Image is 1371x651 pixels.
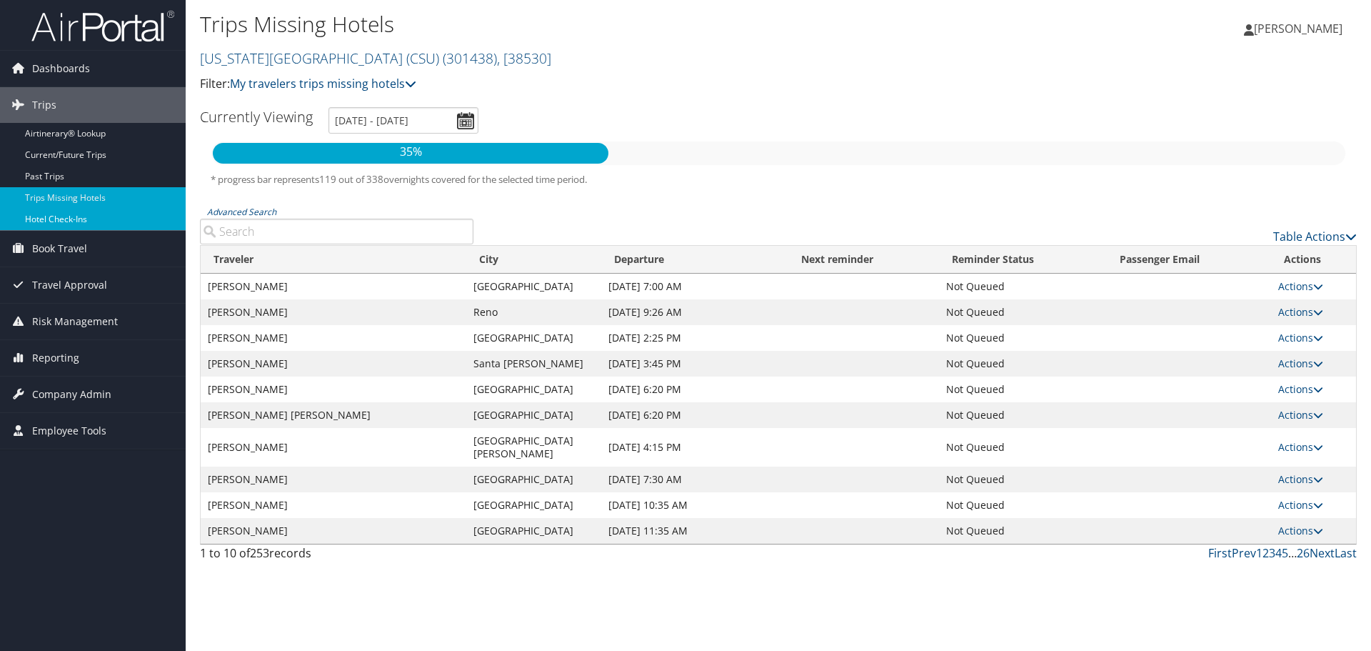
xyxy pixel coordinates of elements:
[466,402,601,428] td: [GEOGRAPHIC_DATA]
[1232,545,1256,561] a: Prev
[788,246,939,274] th: Next reminder
[1278,472,1323,486] a: Actions
[1262,545,1269,561] a: 2
[211,173,1346,187] h5: * progress bar represents overnights covered for the selected time period.
[939,467,1108,492] td: Not Queued
[939,325,1108,351] td: Not Queued
[200,49,551,68] a: [US_STATE][GEOGRAPHIC_DATA] (CSU)
[466,274,601,299] td: [GEOGRAPHIC_DATA]
[939,274,1108,299] td: Not Queued
[200,107,313,126] h3: Currently Viewing
[1278,408,1323,422] a: Actions
[201,377,466,402] td: [PERSON_NAME]
[466,377,601,402] td: [GEOGRAPHIC_DATA]
[497,49,551,68] span: , [ 38530 ]
[939,351,1108,377] td: Not Queued
[207,206,276,218] a: Advanced Search
[32,377,111,412] span: Company Admin
[939,492,1108,518] td: Not Queued
[201,325,466,351] td: [PERSON_NAME]
[213,143,608,161] p: 35%
[1278,524,1323,537] a: Actions
[201,402,466,428] td: [PERSON_NAME] [PERSON_NAME]
[250,545,269,561] span: 253
[466,467,601,492] td: [GEOGRAPHIC_DATA]
[201,299,466,325] td: [PERSON_NAME]
[1256,545,1262,561] a: 1
[601,428,789,467] td: [DATE] 4:15 PM
[201,492,466,518] td: [PERSON_NAME]
[32,231,87,267] span: Book Travel
[1335,545,1357,561] a: Last
[1282,545,1288,561] a: 5
[466,325,601,351] td: [GEOGRAPHIC_DATA]
[939,299,1108,325] td: Not Queued
[1269,545,1275,561] a: 3
[601,402,789,428] td: [DATE] 6:20 PM
[466,428,601,467] td: [GEOGRAPHIC_DATA][PERSON_NAME]
[32,51,90,86] span: Dashboards
[319,173,383,186] span: 119 out of 338
[1278,382,1323,396] a: Actions
[1278,357,1323,370] a: Actions
[32,304,118,339] span: Risk Management
[201,428,466,467] td: [PERSON_NAME]
[939,428,1108,467] td: Not Queued
[466,492,601,518] td: [GEOGRAPHIC_DATA]
[328,107,478,134] input: [DATE] - [DATE]
[1275,545,1282,561] a: 4
[939,377,1108,402] td: Not Queued
[32,267,107,303] span: Travel Approval
[201,518,466,544] td: [PERSON_NAME]
[1288,545,1297,561] span: …
[601,377,789,402] td: [DATE] 6:20 PM
[200,545,473,569] div: 1 to 10 of records
[1278,331,1323,344] a: Actions
[1310,545,1335,561] a: Next
[201,246,466,274] th: Traveler: activate to sort column ascending
[32,340,79,376] span: Reporting
[601,518,789,544] td: [DATE] 11:35 AM
[939,246,1108,274] th: Reminder Status
[200,9,971,39] h1: Trips Missing Hotels
[1278,305,1323,319] a: Actions
[31,9,174,43] img: airportal-logo.png
[601,246,789,274] th: Departure: activate to sort column descending
[443,49,497,68] span: ( 301438 )
[601,492,789,518] td: [DATE] 10:35 AM
[201,467,466,492] td: [PERSON_NAME]
[201,351,466,377] td: [PERSON_NAME]
[466,351,601,377] td: Santa [PERSON_NAME]
[466,246,601,274] th: City: activate to sort column ascending
[1244,7,1357,50] a: [PERSON_NAME]
[1208,545,1232,561] a: First
[1278,440,1323,454] a: Actions
[466,299,601,325] td: Reno
[201,274,466,299] td: [PERSON_NAME]
[939,402,1108,428] td: Not Queued
[230,76,416,91] a: My travelers trips missing hotels
[32,87,56,123] span: Trips
[1254,21,1342,36] span: [PERSON_NAME]
[601,274,789,299] td: [DATE] 7:00 AM
[601,467,789,492] td: [DATE] 7:30 AM
[601,351,789,377] td: [DATE] 3:45 PM
[1278,498,1323,512] a: Actions
[1278,279,1323,293] a: Actions
[1271,246,1356,274] th: Actions
[601,325,789,351] td: [DATE] 2:25 PM
[200,75,971,94] p: Filter:
[1273,229,1357,244] a: Table Actions
[1107,246,1271,274] th: Passenger Email: activate to sort column ascending
[1297,545,1310,561] a: 26
[200,219,473,244] input: Advanced Search
[939,518,1108,544] td: Not Queued
[601,299,789,325] td: [DATE] 9:26 AM
[32,413,106,449] span: Employee Tools
[466,518,601,544] td: [GEOGRAPHIC_DATA]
